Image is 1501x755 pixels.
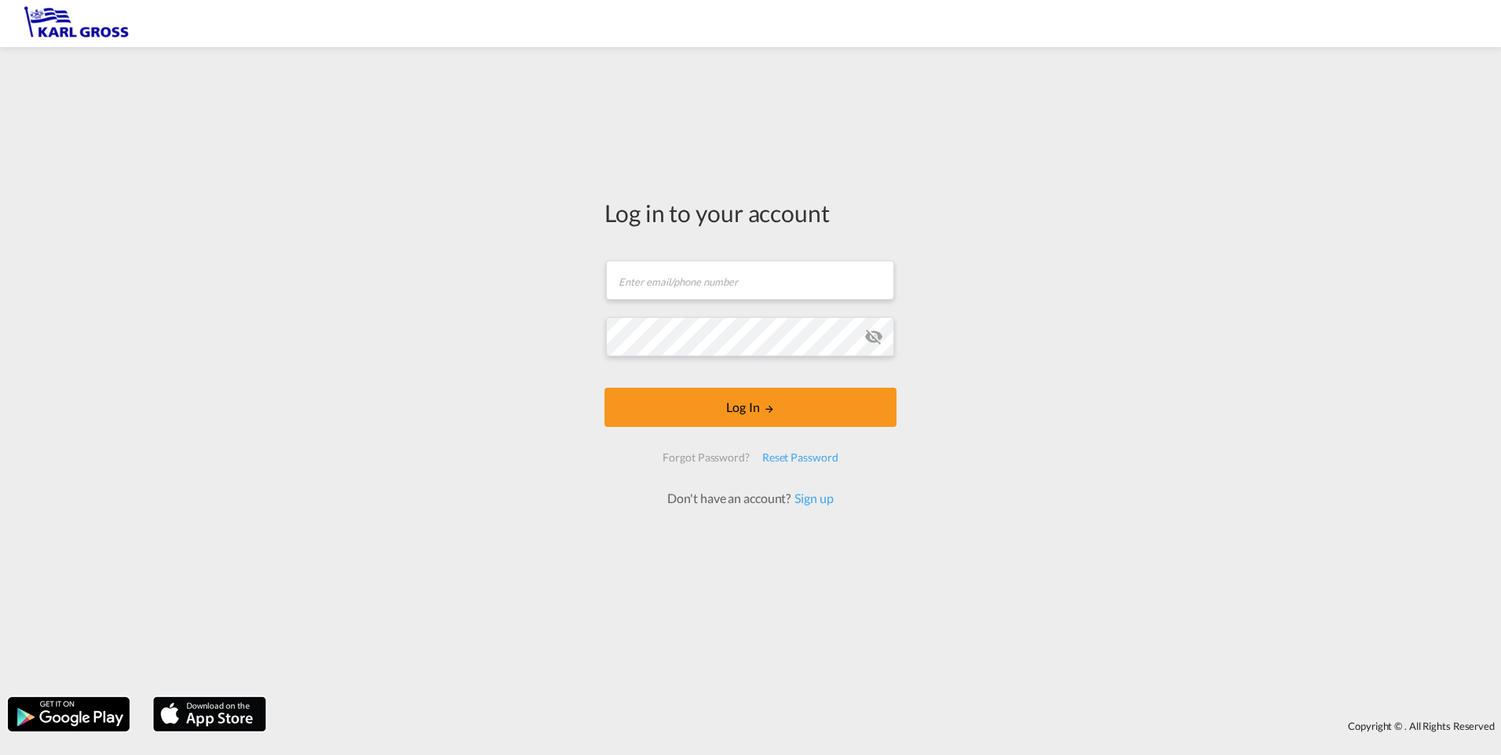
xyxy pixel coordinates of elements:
[152,695,268,733] img: apple.png
[756,443,845,472] div: Reset Password
[6,695,131,733] img: google.png
[791,491,833,505] a: Sign up
[604,196,897,229] div: Log in to your account
[656,443,755,472] div: Forgot Password?
[864,327,883,346] md-icon: icon-eye-off
[606,261,894,300] input: Enter email/phone number
[604,388,897,427] button: LOGIN
[650,490,850,507] div: Don't have an account?
[274,713,1501,739] div: Copyright © . All Rights Reserved
[24,6,130,42] img: 3269c73066d711f095e541db4db89301.png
